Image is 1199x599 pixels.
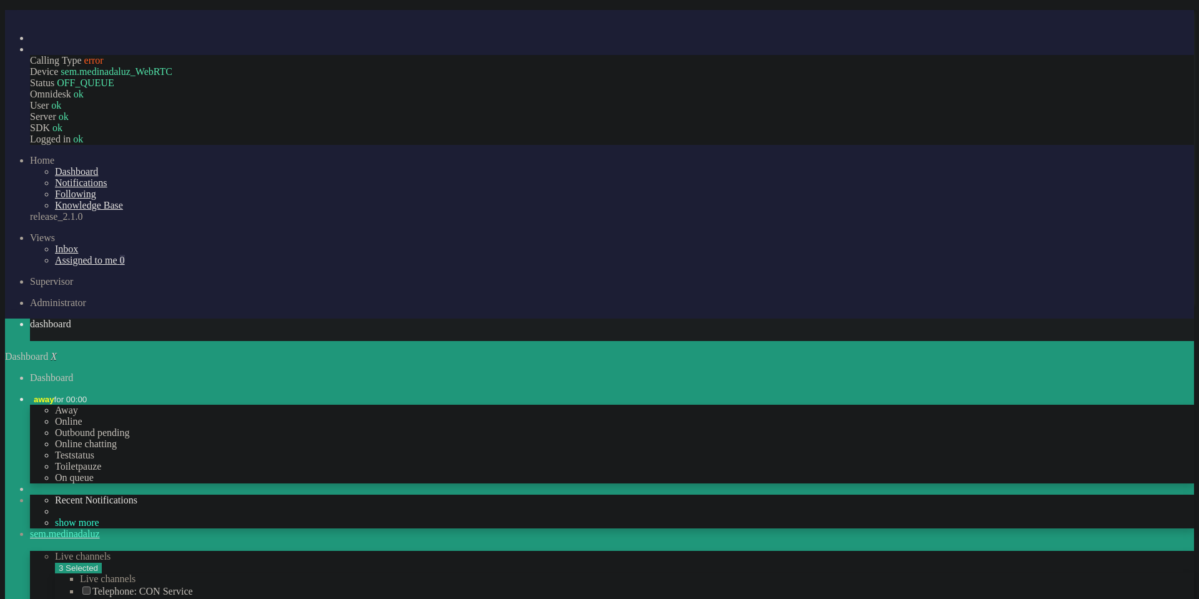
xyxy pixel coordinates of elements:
[34,395,87,404] span: for 00:00
[55,189,96,199] a: Following
[55,427,130,438] label: Outbound pending
[59,563,98,573] span: 3 Selected
[30,55,82,66] span: Calling Type
[55,177,107,188] span: Notifications
[59,111,69,122] span: ok
[73,134,83,144] span: ok
[55,438,117,449] label: Online chatting
[52,122,62,133] span: ok
[30,32,1194,44] li: Dashboard menu
[30,330,1194,341] div: Close tab
[30,528,1194,540] a: sem.medinadaluz
[51,100,61,111] span: ok
[5,351,48,362] span: Dashboard
[82,587,91,595] input: Telephone: CON Service
[30,66,58,77] span: Device
[30,372,1194,384] li: Dashboard
[55,461,101,472] label: Toiletpauze
[30,319,1194,341] li: Dashboard
[5,155,1194,222] ul: dashboard menu items
[30,394,91,405] button: awayfor 00:00
[30,319,71,329] span: dashboard
[5,10,1194,145] ul: Menu
[120,255,125,265] span: 0
[55,200,123,210] a: Knowledge base
[30,155,1194,166] li: Home menu item
[55,472,94,483] label: On queue
[30,100,49,111] span: User
[30,297,1194,309] li: Administrator
[30,276,1194,287] li: Supervisor
[30,89,71,99] span: Omnidesk
[80,586,193,597] label: Telephone: CON Service
[55,563,102,573] button: 3 Selected
[55,255,125,265] a: Assigned to me 0
[55,416,82,427] label: Online
[55,405,78,415] label: Away
[61,66,172,77] span: sem.medinadaluz_WebRTC
[30,44,1194,55] li: Tickets menu
[55,450,94,460] label: Teststatus
[51,351,57,362] i: X
[30,232,1194,244] li: Views
[55,200,123,210] span: Knowledge Base
[80,573,136,584] label: Live channels
[55,517,99,528] a: show more
[55,177,107,188] a: Notifications menu item
[30,77,54,88] span: Status
[55,255,117,265] span: Assigned to me
[30,10,52,21] a: Omnidesk
[55,166,98,177] a: Dashboard menu item
[57,77,114,88] span: OFF_QUEUE
[30,122,50,133] span: SDK
[55,166,98,177] span: Dashboard
[84,55,104,66] span: error
[55,495,1194,506] li: Recent Notifications
[74,89,84,99] span: ok
[30,394,1194,483] li: awayfor 00:00 AwayOnlineOutbound pendingOnline chattingTeststatusToiletpauzeOn queue
[55,244,78,254] a: Inbox
[30,134,71,144] span: Logged in
[30,211,82,222] span: release_2.1.0
[34,395,54,404] span: away
[30,111,56,122] span: Server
